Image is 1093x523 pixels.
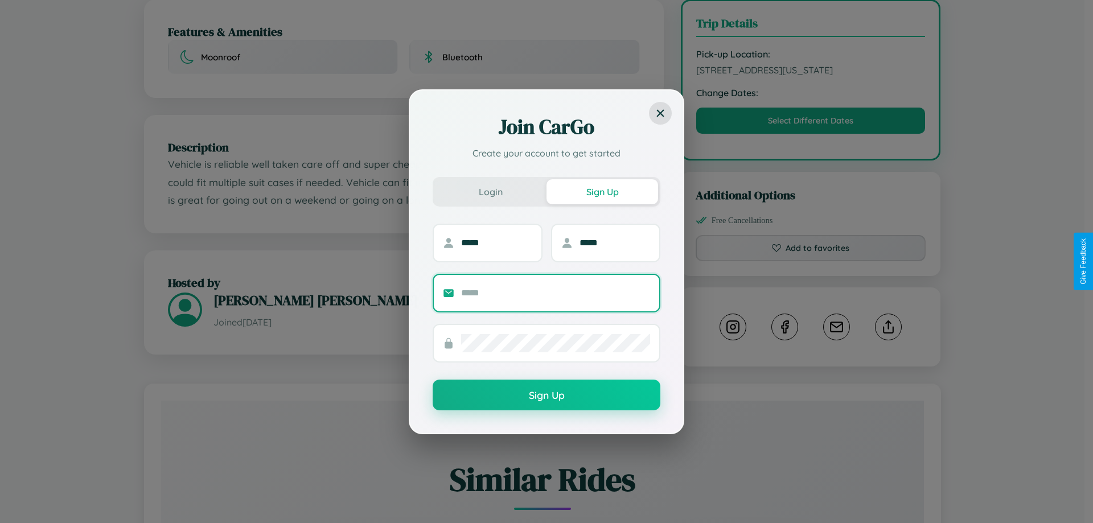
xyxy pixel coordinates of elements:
[435,179,546,204] button: Login
[546,179,658,204] button: Sign Up
[433,146,660,160] p: Create your account to get started
[433,380,660,410] button: Sign Up
[1079,238,1087,285] div: Give Feedback
[433,113,660,141] h2: Join CarGo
